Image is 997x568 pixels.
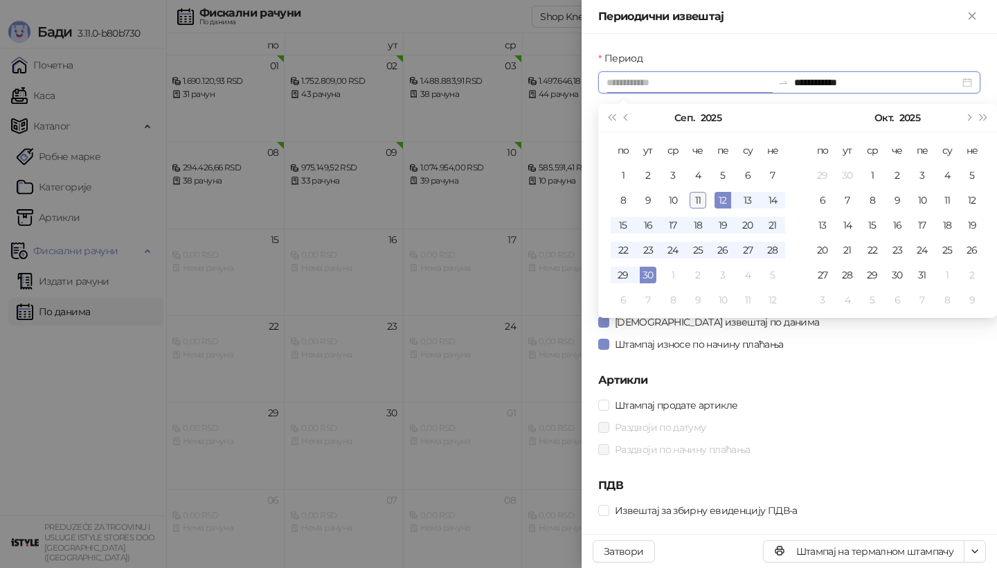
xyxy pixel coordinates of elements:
[661,138,685,163] th: ср
[835,188,860,213] td: 2025-10-07
[860,138,885,163] th: ср
[910,163,935,188] td: 2025-10-03
[864,267,881,283] div: 29
[685,263,710,287] td: 2025-10-02
[685,163,710,188] td: 2025-09-04
[735,238,760,263] td: 2025-09-27
[760,213,785,238] td: 2025-09-21
[814,217,831,233] div: 13
[710,287,735,312] td: 2025-10-10
[690,217,706,233] div: 18
[860,213,885,238] td: 2025-10-15
[665,167,681,184] div: 3
[640,217,656,233] div: 16
[910,287,935,312] td: 2025-11-07
[910,238,935,263] td: 2025-10-24
[715,292,731,308] div: 10
[810,287,835,312] td: 2025-11-03
[885,138,910,163] th: че
[611,263,636,287] td: 2025-09-29
[835,287,860,312] td: 2025-11-04
[609,398,743,413] span: Штампај продате артикле
[619,104,634,132] button: Претходни месец (PageUp)
[914,192,931,208] div: 10
[715,167,731,184] div: 5
[604,104,619,132] button: Претходна година (Control + left)
[910,188,935,213] td: 2025-10-10
[690,242,706,258] div: 25
[960,263,985,287] td: 2025-11-02
[889,192,906,208] div: 9
[760,238,785,263] td: 2025-09-28
[839,217,856,233] div: 14
[960,238,985,263] td: 2025-10-26
[810,138,835,163] th: по
[690,192,706,208] div: 11
[939,242,955,258] div: 25
[960,188,985,213] td: 2025-10-12
[735,213,760,238] td: 2025-09-20
[735,263,760,287] td: 2025-10-04
[860,238,885,263] td: 2025-10-22
[611,188,636,213] td: 2025-09-08
[835,263,860,287] td: 2025-10-28
[661,287,685,312] td: 2025-10-08
[935,263,960,287] td: 2025-11-01
[935,163,960,188] td: 2025-10-04
[609,503,803,518] span: Извештај за збирну евиденцију ПДВ-а
[636,213,661,238] td: 2025-09-16
[839,242,856,258] div: 21
[960,138,985,163] th: не
[885,163,910,188] td: 2025-10-02
[710,188,735,213] td: 2025-09-12
[814,267,831,283] div: 27
[615,217,631,233] div: 15
[665,192,681,208] div: 10
[939,267,955,283] div: 1
[735,287,760,312] td: 2025-10-11
[864,192,881,208] div: 8
[960,287,985,312] td: 2025-11-09
[611,138,636,163] th: по
[889,292,906,308] div: 6
[598,372,980,389] h5: Артикли
[640,167,656,184] div: 2
[764,217,781,233] div: 21
[885,263,910,287] td: 2025-10-30
[874,104,893,132] button: Изабери месец
[935,238,960,263] td: 2025-10-25
[739,217,756,233] div: 20
[715,192,731,208] div: 12
[715,242,731,258] div: 26
[735,138,760,163] th: су
[814,167,831,184] div: 29
[960,213,985,238] td: 2025-10-19
[885,188,910,213] td: 2025-10-09
[735,163,760,188] td: 2025-09-06
[661,238,685,263] td: 2025-09-24
[598,51,651,66] label: Период
[935,213,960,238] td: 2025-10-18
[889,167,906,184] div: 2
[640,267,656,283] div: 30
[914,242,931,258] div: 24
[690,292,706,308] div: 9
[665,292,681,308] div: 8
[611,213,636,238] td: 2025-09-15
[939,217,955,233] div: 18
[939,292,955,308] div: 8
[685,238,710,263] td: 2025-09-25
[860,287,885,312] td: 2025-11-05
[885,213,910,238] td: 2025-10-16
[964,242,980,258] div: 26
[935,287,960,312] td: 2025-11-08
[810,263,835,287] td: 2025-10-27
[685,188,710,213] td: 2025-09-11
[810,163,835,188] td: 2025-09-29
[701,104,721,132] button: Изабери годину
[760,287,785,312] td: 2025-10-12
[609,314,825,330] span: [DEMOGRAPHIC_DATA] извештај по данима
[964,8,980,25] button: Close
[810,238,835,263] td: 2025-10-20
[665,242,681,258] div: 24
